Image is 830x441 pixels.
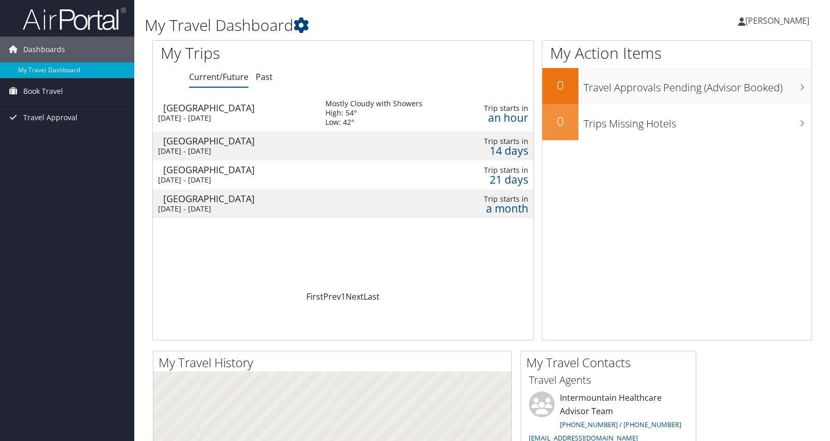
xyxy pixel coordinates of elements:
div: [DATE] - [DATE] [158,175,310,185]
h2: My Travel History [159,354,511,371]
div: Trip starts in [474,166,528,175]
h2: 0 [542,112,578,130]
div: Trip starts in [474,194,528,204]
a: Next [346,291,364,302]
img: airportal-logo.png [23,7,126,31]
a: 1 [341,291,346,302]
a: Past [256,71,273,83]
span: [PERSON_NAME] [745,15,809,26]
h3: Travel Agents [529,373,688,387]
div: Low: 42° [325,118,422,127]
a: 0Trips Missing Hotels [542,104,811,140]
div: High: 54° [325,108,422,118]
h1: My Travel Dashboard [145,14,594,36]
a: Last [364,291,380,302]
a: [PHONE_NUMBER] / [PHONE_NUMBER] [560,420,681,429]
div: [GEOGRAPHIC_DATA] [163,103,315,112]
h3: Travel Approvals Pending (Advisor Booked) [584,75,811,95]
h2: 0 [542,76,578,94]
a: 0Travel Approvals Pending (Advisor Booked) [542,68,811,104]
h1: My Action Items [542,42,811,64]
div: [GEOGRAPHIC_DATA] [163,136,315,145]
a: Current/Future [189,71,248,83]
div: [DATE] - [DATE] [158,113,310,123]
div: [DATE] - [DATE] [158,146,310,156]
span: Dashboards [23,37,65,62]
span: Travel Approval [23,105,77,130]
div: Trip starts in [474,137,528,146]
div: an hour [474,113,528,122]
div: Trip starts in [474,104,528,113]
a: Prev [323,291,341,302]
div: [GEOGRAPHIC_DATA] [163,165,315,174]
a: First [306,291,323,302]
div: 14 days [474,146,528,155]
div: Mostly Cloudy with Showers [325,99,422,108]
div: [DATE] - [DATE] [158,204,310,214]
div: 21 days [474,175,528,184]
h2: My Travel Contacts [526,354,696,371]
h3: Trips Missing Hotels [584,111,811,131]
h1: My Trips [161,42,367,64]
div: [GEOGRAPHIC_DATA] [163,194,315,203]
span: Book Travel [23,78,63,104]
a: [PERSON_NAME] [738,5,820,36]
div: a month [474,204,528,213]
